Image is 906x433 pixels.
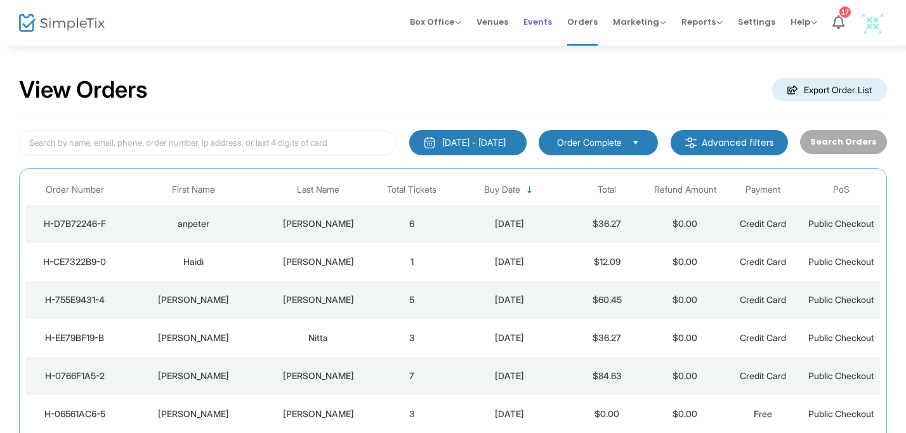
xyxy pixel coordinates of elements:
[454,332,565,344] div: 9/22/2025
[568,357,646,395] td: $84.63
[454,255,565,268] div: 9/23/2025
[646,175,724,205] th: Refund Amount
[127,255,261,268] div: Haidi
[127,332,261,344] div: Brittnie
[373,395,451,433] td: 3
[454,408,565,420] div: 9/22/2025
[29,332,121,344] div: H-EE79BF19-B
[568,281,646,319] td: $60.45
[613,16,666,28] span: Marketing
[476,6,508,38] span: Venues
[127,370,261,382] div: Lara
[754,408,772,419] span: Free
[19,130,397,156] input: Search by name, email, phone, order number, ip address, or last 4 digits of card
[409,130,527,155] button: [DATE] - [DATE]
[568,175,646,205] th: Total
[833,184,850,195] span: PoS
[127,408,261,420] div: Brenda
[808,370,874,381] span: Public Checkout
[29,217,121,230] div: H-D7B72246-F
[525,185,535,195] span: Sortable
[646,319,724,357] td: $0.00
[410,16,461,28] span: Box Office
[646,243,724,281] td: $0.00
[772,78,887,101] m-button: Export Order List
[373,243,451,281] td: 1
[740,218,786,229] span: Credit Card
[681,16,723,28] span: Reports
[568,205,646,243] td: $36.27
[740,256,786,267] span: Credit Card
[267,217,370,230] div: nguyen
[740,294,786,305] span: Credit Card
[373,175,451,205] th: Total Tickets
[808,218,874,229] span: Public Checkout
[297,184,339,195] span: Last Name
[29,255,121,268] div: H-CE7322B9-0
[808,332,874,343] span: Public Checkout
[808,294,874,305] span: Public Checkout
[454,217,565,230] div: 9/23/2025
[267,332,370,344] div: Nitta
[791,16,817,28] span: Help
[646,357,724,395] td: $0.00
[46,184,104,195] span: Order Number
[29,408,121,420] div: H-06561AC6-5
[671,130,788,155] m-button: Advanced filters
[29,370,121,382] div: H-0766F1A5-2
[454,294,565,306] div: 9/22/2025
[127,217,261,230] div: anpeter
[373,205,451,243] td: 6
[627,136,645,150] button: Select
[19,76,148,104] h2: View Orders
[267,255,370,268] div: Wright
[685,136,697,149] img: filter
[373,319,451,357] td: 3
[646,205,724,243] td: $0.00
[567,6,598,38] span: Orders
[646,395,724,433] td: $0.00
[646,281,724,319] td: $0.00
[738,6,775,38] span: Settings
[484,184,520,195] span: Buy Date
[29,294,121,306] div: H-755E9431-4
[808,256,874,267] span: Public Checkout
[568,395,646,433] td: $0.00
[568,243,646,281] td: $12.09
[172,184,215,195] span: First Name
[454,370,565,382] div: 9/22/2025
[839,6,851,18] div: 17
[808,408,874,419] span: Public Checkout
[740,370,786,381] span: Credit Card
[442,136,506,149] div: [DATE] - [DATE]
[745,184,780,195] span: Payment
[568,319,646,357] td: $36.27
[267,294,370,306] div: Fong
[373,281,451,319] td: 5
[127,294,261,306] div: Rachelle
[373,357,451,395] td: 7
[523,6,552,38] span: Events
[423,136,436,149] img: monthly
[267,370,370,382] div: Matsumoto
[740,332,786,343] span: Credit Card
[557,136,622,149] span: Order Complete
[267,408,370,420] div: Yun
